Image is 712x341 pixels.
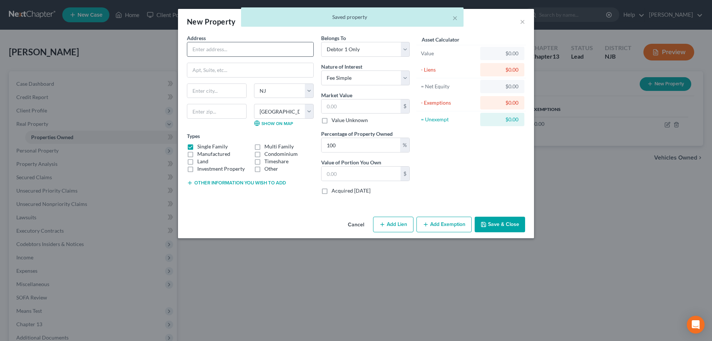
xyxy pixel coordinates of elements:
[264,150,298,158] label: Condominium
[187,180,286,186] button: Other information you wish to add
[486,116,518,123] div: $0.00
[197,143,228,150] label: Single Family
[187,63,313,77] input: Apt, Suite, etc...
[400,138,409,152] div: %
[486,50,518,57] div: $0.00
[486,99,518,106] div: $0.00
[687,316,705,334] div: Open Intercom Messenger
[421,116,477,123] div: = Unexempt
[321,91,352,99] label: Market Value
[187,104,247,119] input: Enter zip...
[400,99,409,114] div: $
[321,158,381,166] label: Value of Portion You Own
[264,158,289,165] label: Timeshare
[416,217,472,232] button: Add Exemption
[373,217,413,232] button: Add Lien
[187,42,313,56] input: Enter address...
[264,143,294,150] label: Multi Family
[187,84,246,98] input: Enter city...
[421,66,477,73] div: - Liens
[197,165,245,173] label: Investment Property
[247,13,458,21] div: Saved property
[452,13,458,22] button: ×
[322,99,400,114] input: 0.00
[321,63,362,71] label: Nature of Interest
[187,132,200,140] label: Types
[321,130,393,138] label: Percentage of Property Owned
[421,83,477,90] div: = Net Equity
[322,138,400,152] input: 0.00
[421,50,477,57] div: Value
[321,35,346,41] span: Belongs To
[332,117,368,124] label: Value Unknown
[342,217,370,232] button: Cancel
[197,150,230,158] label: Manufactured
[400,167,409,181] div: $
[421,99,477,106] div: - Exemptions
[422,36,459,43] label: Asset Calculator
[486,83,518,90] div: $0.00
[197,158,208,165] label: Land
[322,167,400,181] input: 0.00
[475,217,525,232] button: Save & Close
[264,165,278,173] label: Other
[332,187,370,194] label: Acquired [DATE]
[187,35,206,41] span: Address
[486,66,518,73] div: $0.00
[254,120,293,126] a: Show on Map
